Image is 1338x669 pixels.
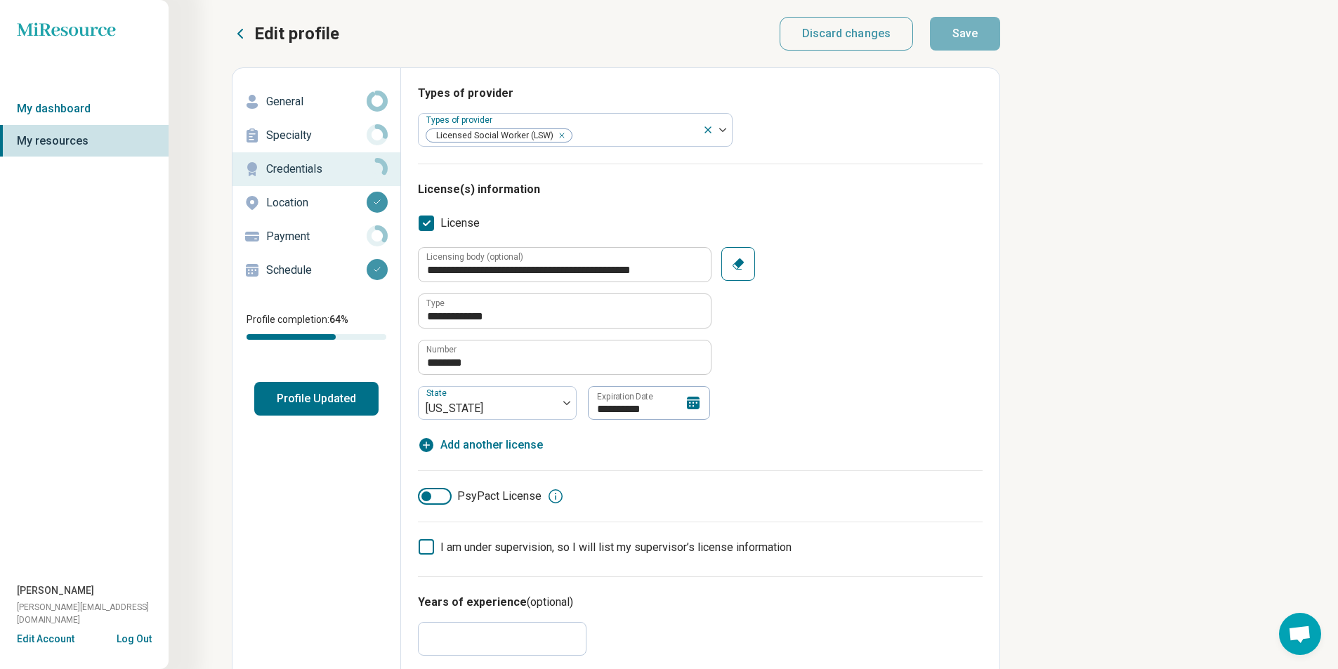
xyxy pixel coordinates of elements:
h3: Types of provider [418,85,983,102]
label: Type [426,299,445,307]
button: Profile Updated [254,382,379,416]
label: PsyPact License [418,488,542,505]
label: Number [426,345,457,354]
a: Location [232,186,400,220]
button: Edit profile [232,22,339,45]
span: [PERSON_NAME] [17,583,94,598]
label: Licensing body (optional) [426,253,523,261]
a: Credentials [232,152,400,186]
button: Save [930,17,1000,51]
button: Add another license [418,437,543,453]
input: credential.licenses.0.name [419,294,711,328]
p: Schedule [266,262,367,279]
div: Open chat [1279,613,1321,655]
span: License [440,215,480,232]
span: (optional) [527,595,573,609]
button: Edit Account [17,632,74,647]
label: Types of provider [426,115,495,125]
span: [PERSON_NAME][EMAIL_ADDRESS][DOMAIN_NAME] [17,601,169,626]
span: Add another license [440,437,543,453]
label: State [426,388,450,398]
p: General [266,93,367,110]
div: Profile completion: [232,304,400,348]
button: Discard changes [780,17,914,51]
h3: License(s) information [418,181,983,198]
a: Specialty [232,119,400,152]
button: Log Out [117,632,152,643]
p: Edit profile [254,22,339,45]
h3: Years of experience [418,594,983,611]
p: Payment [266,228,367,245]
a: Payment [232,220,400,253]
a: Schedule [232,253,400,287]
span: I am under supervision, so I will list my supervisor’s license information [440,541,792,554]
span: 64 % [329,314,348,325]
div: Profile completion [247,334,386,340]
span: Licensed Social Worker (LSW) [426,129,558,143]
a: General [232,85,400,119]
p: Location [266,194,367,211]
p: Specialty [266,127,367,144]
p: Credentials [266,161,367,178]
